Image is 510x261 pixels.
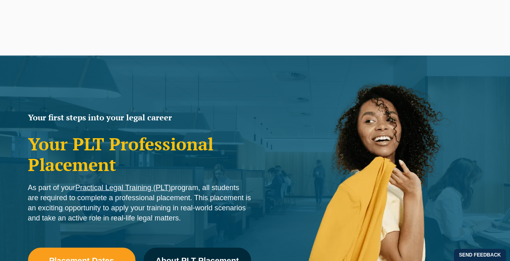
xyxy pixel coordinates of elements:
span: As part of your program, all students are required to complete a professional placement. This pla... [28,184,251,222]
a: Practical Legal Training (PLT) [75,184,171,192]
h1: Your PLT Professional Placement [28,134,251,175]
h2: Your first steps into your legal career [28,113,251,122]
